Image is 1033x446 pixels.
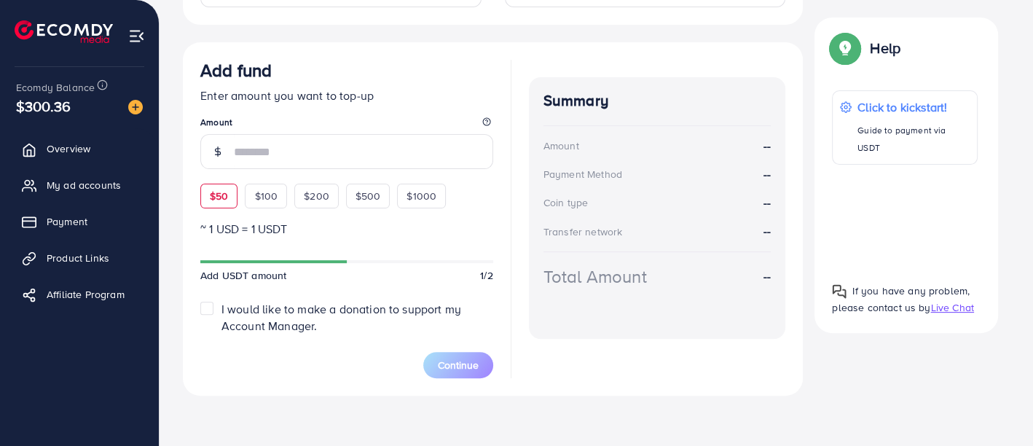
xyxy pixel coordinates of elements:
p: Help [870,39,900,57]
span: 1/2 [480,268,492,283]
div: Transfer network [543,224,623,239]
img: logo [15,20,113,43]
strong: -- [763,268,771,285]
button: Continue [423,352,493,378]
p: Guide to payment via USDT [857,122,970,157]
iframe: Chat [971,380,1022,435]
span: Payment [47,214,87,229]
span: Continue [438,358,479,372]
h4: Summary [543,92,771,110]
span: Add USDT amount [200,268,286,283]
span: Overview [47,141,90,156]
img: menu [128,28,145,44]
a: My ad accounts [11,171,148,200]
p: ~ 1 USD = 1 USDT [200,220,493,238]
a: Affiliate Program [11,280,148,309]
div: Amount [543,138,579,153]
div: Payment Method [543,167,622,181]
span: Live Chat [930,300,973,315]
span: I would like to make a donation to support my Account Manager. [221,301,461,334]
span: $1000 [406,189,436,203]
span: $300.36 [16,95,71,117]
strong: -- [763,223,771,239]
strong: -- [763,138,771,154]
legend: Amount [200,116,493,134]
span: Ecomdy Balance [16,80,95,95]
span: $500 [356,189,381,203]
a: Payment [11,207,148,236]
a: Overview [11,134,148,163]
img: Popup guide [832,284,847,299]
div: Total Amount [543,264,647,289]
span: My ad accounts [47,178,121,192]
span: $100 [254,189,278,203]
span: $50 [210,189,228,203]
span: Product Links [47,251,109,265]
a: Product Links [11,243,148,273]
span: Affiliate Program [47,287,125,302]
strong: -- [763,195,771,211]
div: Coin type [543,195,588,210]
p: Click to kickstart! [857,98,970,116]
p: Enter amount you want to top-up [200,87,493,104]
img: Popup guide [832,35,858,61]
img: image [128,100,143,114]
strong: -- [763,166,771,183]
span: $200 [304,189,329,203]
span: If you have any problem, please contact us by [832,283,970,314]
h3: Add fund [200,60,272,81]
